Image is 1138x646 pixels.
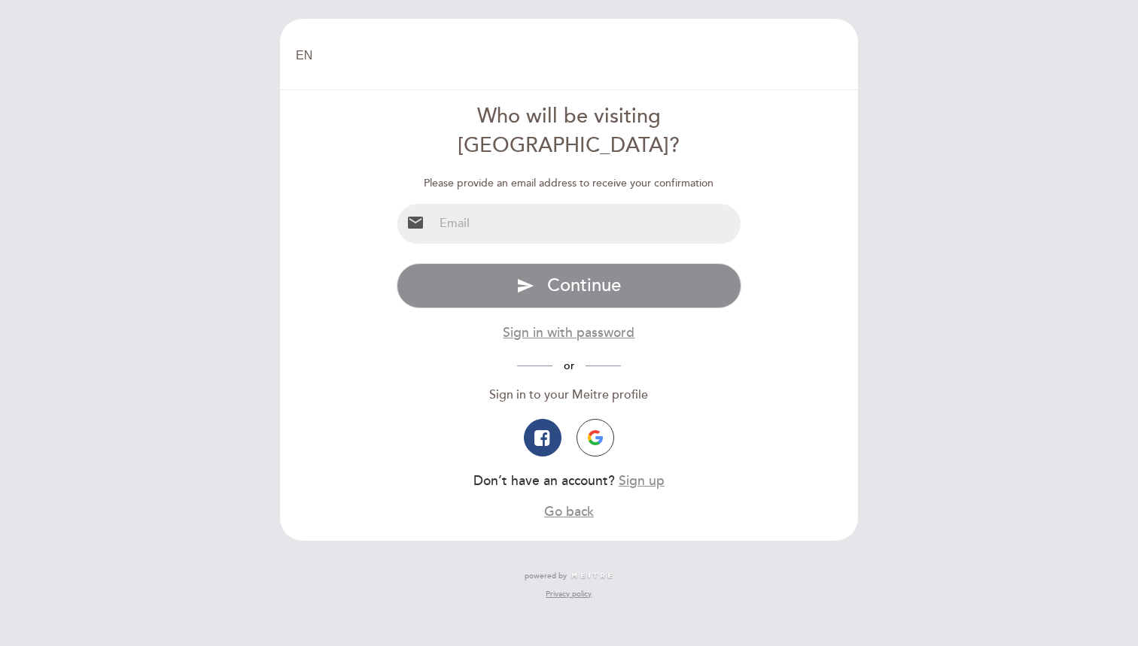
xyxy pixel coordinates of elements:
[503,323,634,342] button: Sign in with password
[397,387,742,404] div: Sign in to your Meitre profile
[546,589,592,599] a: Privacy policy
[397,176,742,191] div: Please provide an email address to receive your confirmation
[516,277,534,295] i: send
[552,359,586,372] span: or
[544,502,594,521] button: Go back
[525,571,613,581] a: powered by
[547,274,621,296] span: Continue
[406,214,424,232] i: email
[619,472,665,490] button: Sign up
[588,430,603,445] img: icon-google.png
[571,572,613,580] img: MEITRE
[473,473,615,489] span: Don’t have an account?
[434,204,741,244] input: Email
[397,263,742,308] button: send Continue
[397,102,742,161] div: Who will be visiting [GEOGRAPHIC_DATA]?
[525,571,567,581] span: powered by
